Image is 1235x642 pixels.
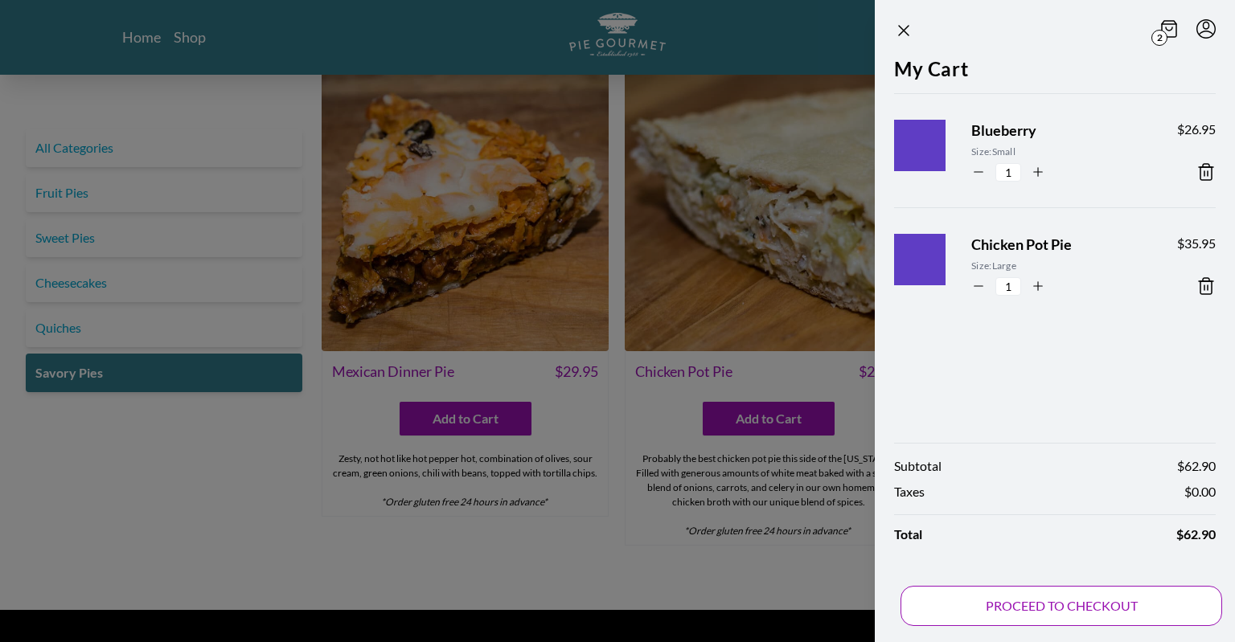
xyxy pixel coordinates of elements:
img: Product Image [886,219,984,317]
span: $ 0.00 [1184,482,1216,501]
span: 2 [1151,30,1167,46]
button: PROCEED TO CHECKOUT [901,586,1222,626]
span: Total [894,525,922,544]
span: Chicken Pot Pie [971,234,1151,256]
span: Blueberry [971,120,1151,141]
h2: My Cart [894,55,1216,93]
img: Product Image [886,104,984,202]
span: Size: Large [971,259,1151,273]
button: Menu [1196,19,1216,39]
span: Subtotal [894,456,942,476]
button: Close panel [894,21,913,40]
span: $ 62.90 [1176,525,1216,544]
span: Size: Small [971,145,1151,159]
span: $ 26.95 [1177,120,1216,139]
span: Taxes [894,482,925,501]
span: $ 35.95 [1177,234,1216,253]
span: $ 62.90 [1177,456,1216,476]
